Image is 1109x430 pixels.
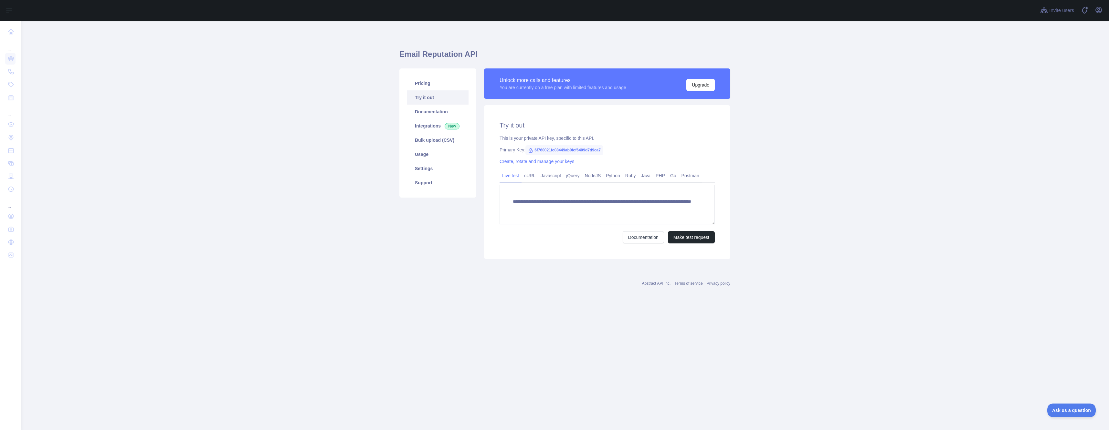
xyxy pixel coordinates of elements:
a: NodeJS [582,170,603,181]
a: cURL [522,170,538,181]
a: Postman [679,170,702,181]
div: ... [5,39,16,52]
a: Python [603,170,623,181]
h1: Email Reputation API [399,49,730,65]
span: New [445,123,459,129]
div: You are currently on a free plan with limited features and usage [500,84,626,91]
a: Create, rotate and manage your keys [500,159,574,164]
a: Ruby [623,170,639,181]
div: ... [5,196,16,209]
a: Live test [500,170,522,181]
a: Settings [407,161,469,176]
div: ... [5,105,16,118]
a: Privacy policy [707,281,730,286]
iframe: Toggle Customer Support [1047,404,1096,417]
a: Javascript [538,170,564,181]
div: Unlock more calls and features [500,77,626,84]
a: Java [639,170,653,181]
span: Invite users [1049,7,1074,14]
button: Make test request [668,231,715,243]
h2: Try it out [500,121,715,130]
a: Pricing [407,76,469,90]
a: Documentation [623,231,664,243]
a: Integrations New [407,119,469,133]
a: Try it out [407,90,469,105]
a: Support [407,176,469,190]
div: Primary Key: [500,147,715,153]
a: Go [668,170,679,181]
span: 6f760021fc08449ab0fcf6409d7d9ca7 [525,145,603,155]
button: Upgrade [686,79,715,91]
a: Usage [407,147,469,161]
a: Abstract API Inc. [642,281,671,286]
a: jQuery [564,170,582,181]
button: Invite users [1039,5,1075,15]
a: Terms of service [674,281,702,286]
div: This is your private API key, specific to this API. [500,135,715,141]
a: Bulk upload (CSV) [407,133,469,147]
a: PHP [653,170,668,181]
a: Documentation [407,105,469,119]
